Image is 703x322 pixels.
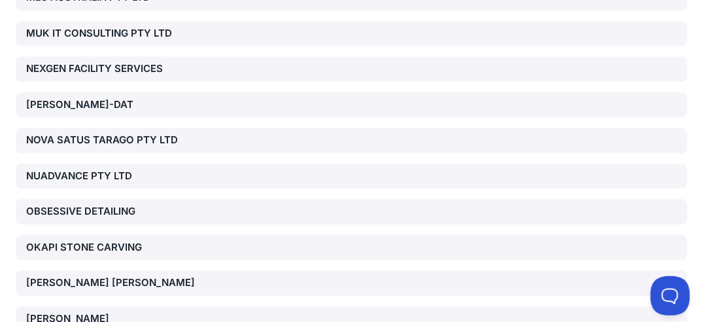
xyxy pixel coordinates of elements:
[16,270,687,296] a: [PERSON_NAME] [PERSON_NAME]
[26,276,239,291] div: [PERSON_NAME] [PERSON_NAME]
[26,133,239,148] div: NOVA SATUS TARAGO PTY LTD
[16,128,687,153] a: NOVA SATUS TARAGO PTY LTD
[26,169,239,184] div: NUADVANCE PTY LTD
[16,199,687,224] a: OBSESSIVE DETAILING
[16,56,687,82] a: NEXGEN FACILITY SERVICES
[26,62,239,77] div: NEXGEN FACILITY SERVICES
[26,98,239,113] div: [PERSON_NAME]-DAT
[26,26,239,41] div: MUK IT CONSULTING PTY LTD
[26,204,239,219] div: OBSESSIVE DETAILING
[26,240,239,255] div: OKAPI STONE CARVING
[16,21,687,46] a: MUK IT CONSULTING PTY LTD
[651,276,690,315] iframe: Toggle Customer Support
[16,92,687,118] a: [PERSON_NAME]-DAT
[16,164,687,189] a: NUADVANCE PTY LTD
[16,235,687,260] a: OKAPI STONE CARVING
